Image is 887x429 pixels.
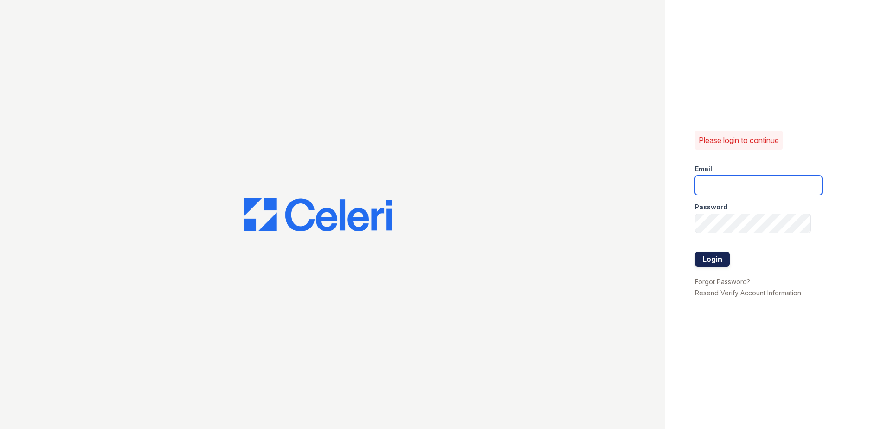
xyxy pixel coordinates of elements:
[695,252,730,266] button: Login
[695,278,750,286] a: Forgot Password?
[244,198,392,231] img: CE_Logo_Blue-a8612792a0a2168367f1c8372b55b34899dd931a85d93a1a3d3e32e68fde9ad4.png
[695,202,727,212] label: Password
[695,289,801,297] a: Resend Verify Account Information
[695,164,712,174] label: Email
[699,135,779,146] p: Please login to continue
